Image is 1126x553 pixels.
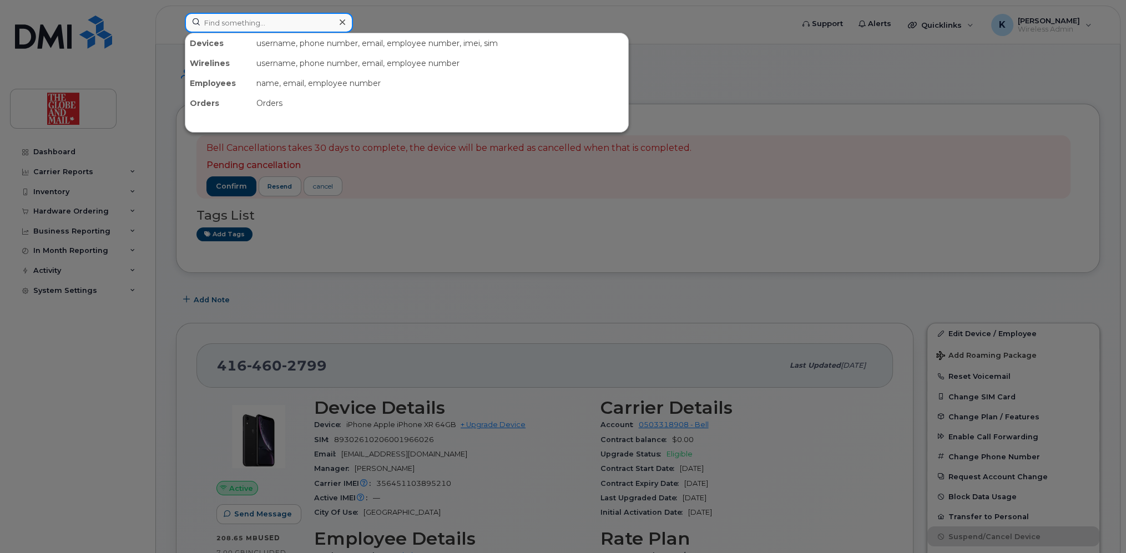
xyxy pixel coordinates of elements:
[252,33,628,53] div: username, phone number, email, employee number, imei, sim
[185,53,252,73] div: Wirelines
[252,73,628,93] div: name, email, employee number
[185,93,252,113] div: Orders
[252,53,628,73] div: username, phone number, email, employee number
[185,33,252,53] div: Devices
[252,93,628,113] div: Orders
[185,73,252,93] div: Employees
